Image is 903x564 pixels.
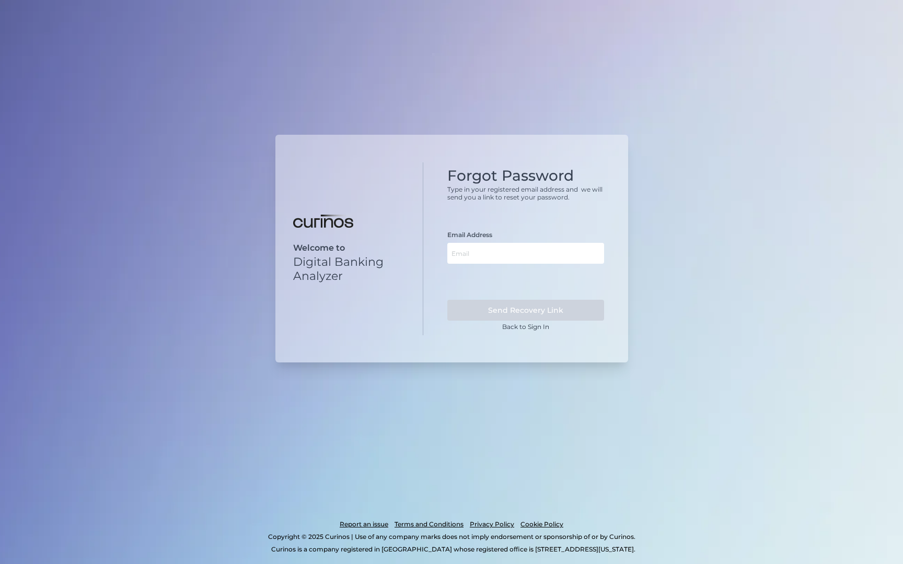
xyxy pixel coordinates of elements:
a: Terms and Conditions [395,518,464,531]
img: Digital Banking Analyzer [293,215,353,228]
a: Cookie Policy [520,518,563,531]
button: Send Recovery Link [447,300,604,321]
a: Privacy Policy [470,518,514,531]
h1: Forgot Password [447,167,604,185]
p: Welcome to [293,243,406,253]
label: Email Address [447,231,492,239]
p: Curinos is a company registered in [GEOGRAPHIC_DATA] whose registered office is [STREET_ADDRESS][... [54,543,852,556]
p: Copyright © 2025 Curinos | Use of any company marks does not imply endorsement or sponsorship of ... [51,531,852,543]
p: Type in your registered email address and we will send you a link to reset your password. [447,185,604,201]
a: Back to Sign In [502,323,549,331]
p: Digital Banking Analyzer [293,255,406,283]
input: Email [447,243,604,264]
a: Report an issue [340,518,388,531]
